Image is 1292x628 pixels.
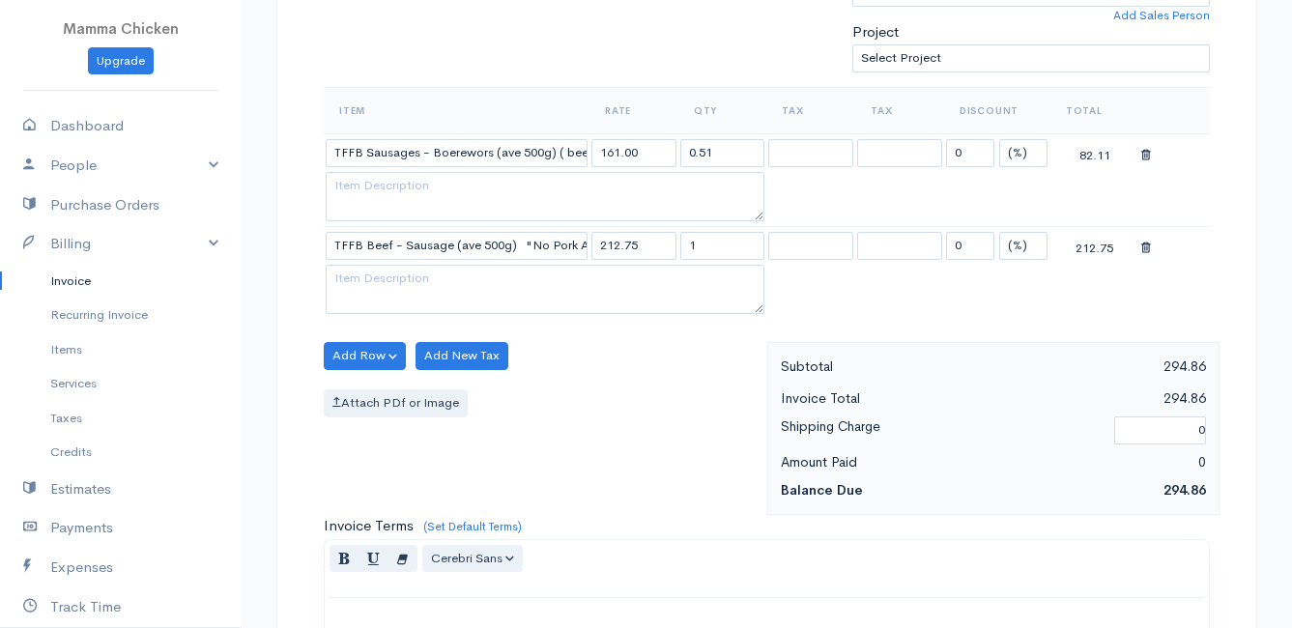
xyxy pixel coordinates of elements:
[771,450,993,474] div: Amount Paid
[855,87,944,133] th: Tax
[422,545,523,573] button: Font Family
[678,87,767,133] th: Qty
[388,545,417,573] button: Remove Font Style (CTRL+\)
[324,342,406,370] button: Add Row
[993,450,1216,474] div: 0
[330,545,359,573] button: Bold (CTRL+B)
[781,481,863,499] strong: Balance Due
[88,47,154,75] a: Upgrade
[324,87,589,133] th: Item
[993,355,1216,379] div: 294.86
[771,386,993,411] div: Invoice Total
[1052,141,1137,165] div: 82.11
[326,232,588,260] input: Item Name
[431,550,502,566] span: Cerebri Sans
[771,355,993,379] div: Subtotal
[324,515,414,537] label: Invoice Terms
[1050,87,1139,133] th: Total
[1052,234,1137,258] div: 212.75
[359,545,388,573] button: Underline (CTRL+U)
[324,389,468,417] label: Attach PDf or Image
[423,519,522,534] a: (Set Default Terms)
[326,139,588,167] input: Item Name
[1113,7,1210,24] a: Add Sales Person
[944,87,1050,133] th: Discount
[589,87,678,133] th: Rate
[852,21,899,43] label: Project
[766,87,855,133] th: Tax
[771,414,1105,446] div: Shipping Charge
[416,342,508,370] button: Add New Tax
[1163,481,1206,499] span: 294.86
[993,386,1216,411] div: 294.86
[63,19,179,38] span: Mamma Chicken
